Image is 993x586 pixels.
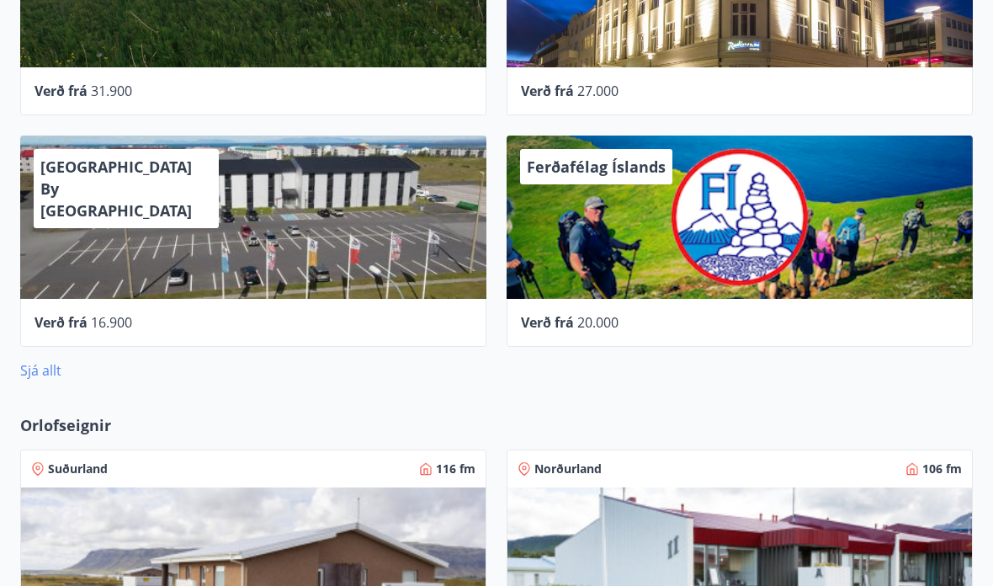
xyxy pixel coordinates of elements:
[577,82,619,100] span: 27.000
[577,313,619,332] span: 20.000
[521,82,574,100] span: Verð frá
[534,461,602,477] span: Norðurland
[91,313,132,332] span: 16.900
[48,461,108,477] span: Suðurland
[35,82,88,100] span: Verð frá
[922,461,962,477] span: 106 fm
[20,361,61,380] a: Sjá allt
[521,313,574,332] span: Verð frá
[35,313,88,332] span: Verð frá
[91,82,132,100] span: 31.900
[40,157,192,221] span: [GEOGRAPHIC_DATA] By [GEOGRAPHIC_DATA]
[436,461,475,477] span: 116 fm
[527,157,666,177] span: Ferðafélag Íslands
[20,414,111,436] span: Orlofseignir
